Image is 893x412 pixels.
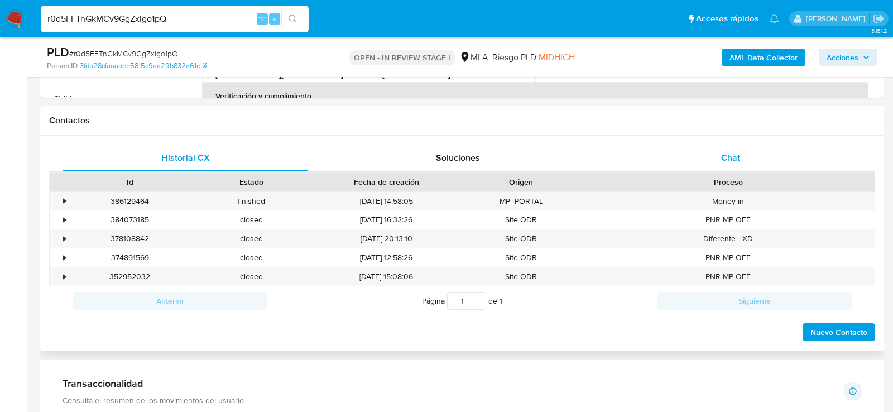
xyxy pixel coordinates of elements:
p: [EMAIL_ADDRESS][DOMAIN_NAME] [215,69,343,79]
div: [DATE] 20:13:10 [313,229,460,248]
div: PNR MP OFF [582,248,875,267]
input: Buscar usuario o caso... [41,12,309,26]
span: Riesgo PLD: [492,51,575,64]
div: • [63,271,66,282]
span: Soluciones [436,151,480,164]
span: Chat [721,151,740,164]
div: 378108842 [69,229,191,248]
button: search-icon [281,11,304,27]
div: Site ODR [460,229,582,248]
div: • [63,196,66,207]
div: Origen [468,176,574,188]
div: Money in [582,192,875,210]
div: Estado [199,176,305,188]
span: MIDHIGH [539,51,575,64]
div: Diferente - XD [582,229,875,248]
div: Fecha de creación [320,176,453,188]
span: Página de [422,292,502,310]
span: ⌥ [258,13,266,24]
b: Person ID [47,61,78,71]
a: 3fda28cfaaaaee5815c9aa29b832a61c [80,61,207,71]
div: Id [77,176,183,188]
span: # r0d5FFTnGkMCv9GgZxigo1pQ [69,48,178,59]
button: CVU [43,86,183,113]
div: • [63,252,66,263]
div: closed [191,210,313,229]
span: Accesos rápidos [696,13,758,25]
button: Siguiente [657,292,852,310]
p: lourdes.morinigo@mercadolibre.com [806,13,869,24]
div: [DATE] 12:58:26 [313,248,460,267]
span: s [273,13,276,24]
p: OPEN - IN REVIEW STAGE I [349,50,455,65]
div: closed [191,267,313,286]
div: [DATE] 15:08:06 [313,267,460,286]
span: Acciones [827,49,858,66]
div: • [63,214,66,225]
span: 1 [500,295,502,306]
div: • [63,233,66,244]
div: Site ODR [460,267,582,286]
div: [DATE] 16:32:26 [313,210,460,229]
button: Anterior [73,292,267,310]
div: 386129464 [69,192,191,210]
span: 3.161.2 [871,26,887,35]
div: closed [191,229,313,248]
div: Site ODR [460,210,582,229]
span: Nuevo Contacto [810,324,867,340]
th: Verificación y cumplimiento [202,83,868,109]
a: Notificaciones [770,14,779,23]
div: PNR MP OFF [582,267,875,286]
div: Proceso [590,176,867,188]
div: Site ODR [460,248,582,267]
button: Nuevo Contacto [803,323,875,341]
div: MLA [459,51,488,64]
b: PLD [47,43,69,61]
span: Historial CX [161,151,210,164]
div: finished [191,192,313,210]
b: AML Data Collector [729,49,798,66]
div: 352952032 [69,267,191,286]
h1: Contactos [49,115,875,126]
p: [PHONE_NUMBER] [382,69,450,79]
div: 374891569 [69,248,191,267]
div: PNR MP OFF [582,210,875,229]
button: Acciones [819,49,877,66]
div: MP_PORTAL [460,192,582,210]
button: AML Data Collector [722,49,805,66]
div: closed [191,248,313,267]
a: Salir [873,13,885,25]
div: [DATE] 14:58:05 [313,192,460,210]
div: 384073185 [69,210,191,229]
